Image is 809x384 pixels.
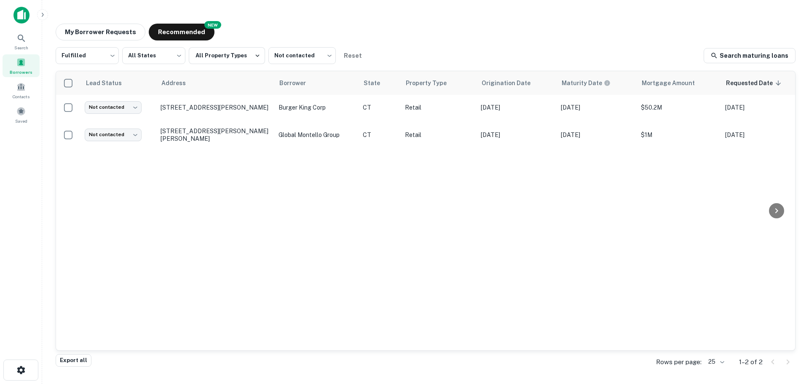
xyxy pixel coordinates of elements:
div: Not contacted [85,101,142,113]
div: 25 [705,356,726,368]
span: Contacts [13,93,29,100]
span: Mortgage Amount [642,78,706,88]
span: Borrowers [10,69,32,75]
th: Borrower [274,71,359,95]
button: Recommended [149,24,214,40]
iframe: Chat Widget [767,317,809,357]
div: Not contacted [85,129,142,141]
button: All Property Types [189,47,265,64]
span: Requested Date [726,78,784,88]
p: Retail [405,103,472,112]
div: NEW [204,21,221,29]
a: Search [3,30,40,53]
a: Contacts [3,79,40,102]
th: Requested Date [721,71,801,95]
span: Lead Status [86,78,133,88]
th: Maturity dates displayed may be estimated. Please contact the lender for the most accurate maturi... [557,71,637,95]
span: State [364,78,391,88]
span: Property Type [406,78,458,88]
p: [DATE] [725,103,797,112]
p: CT [363,103,396,112]
th: Address [156,71,274,95]
p: $50.2M [641,103,717,112]
th: Lead Status [80,71,156,95]
span: Borrower [279,78,317,88]
div: All States [122,45,185,67]
span: Address [161,78,197,88]
th: Origination Date [477,71,557,95]
p: Rows per page: [656,357,702,367]
div: Maturity dates displayed may be estimated. Please contact the lender for the most accurate maturi... [562,78,611,88]
a: Saved [3,103,40,126]
p: [DATE] [481,130,552,140]
h6: Maturity Date [562,78,602,88]
p: global montello group [279,130,354,140]
div: Not contacted [268,45,336,67]
p: Retail [405,130,472,140]
span: Search [14,44,28,51]
p: [DATE] [561,130,632,140]
p: CT [363,130,396,140]
a: Search maturing loans [704,48,796,63]
th: Property Type [401,71,477,95]
p: $1M [641,130,717,140]
span: Origination Date [482,78,541,88]
button: My Borrower Requests [56,24,145,40]
span: Saved [15,118,27,124]
span: Maturity dates displayed may be estimated. Please contact the lender for the most accurate maturi... [562,78,621,88]
div: Fulfilled [56,45,119,67]
p: 1–2 of 2 [739,357,763,367]
p: [STREET_ADDRESS][PERSON_NAME][PERSON_NAME] [161,127,270,142]
th: Mortgage Amount [637,71,721,95]
p: [STREET_ADDRESS][PERSON_NAME] [161,104,270,111]
img: capitalize-icon.png [13,7,29,24]
p: [DATE] [561,103,632,112]
a: Borrowers [3,54,40,77]
p: [DATE] [481,103,552,112]
button: Export all [56,354,91,367]
th: State [359,71,401,95]
p: burger king corp [279,103,354,112]
p: [DATE] [725,130,797,140]
button: Reset [339,47,366,64]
